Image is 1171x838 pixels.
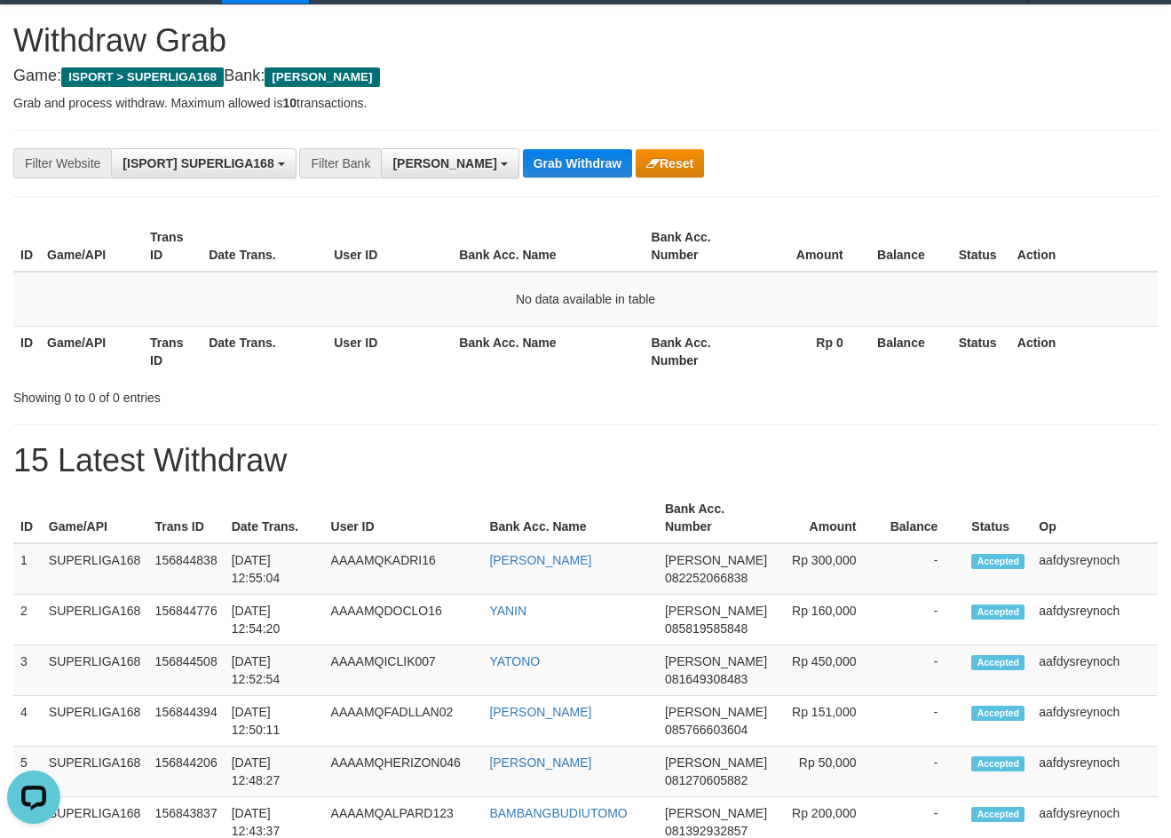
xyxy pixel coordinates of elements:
[774,645,882,696] td: Rp 450,000
[13,747,42,797] td: 5
[13,696,42,747] td: 4
[774,493,882,543] th: Amount
[1032,696,1158,747] td: aafdysreynoch
[665,824,748,838] span: Copy 081392932857 to clipboard
[13,443,1158,478] h1: 15 Latest Withdraw
[971,655,1025,670] span: Accepted
[971,605,1025,620] span: Accepted
[882,645,964,696] td: -
[42,493,148,543] th: Game/API
[482,493,658,543] th: Bank Acc. Name
[748,221,870,272] th: Amount
[13,221,40,272] th: ID
[971,706,1025,721] span: Accepted
[1032,747,1158,797] td: aafdysreynoch
[1010,221,1158,272] th: Action
[1032,595,1158,645] td: aafdysreynoch
[327,326,452,376] th: User ID
[636,149,704,178] button: Reset
[13,67,1158,85] h4: Game: Bank:
[148,543,225,595] td: 156844838
[324,696,483,747] td: AAAAMQFADLLAN02
[665,571,748,585] span: Copy 082252066838 to clipboard
[489,654,540,668] a: YATONO
[523,149,632,178] button: Grab Withdraw
[882,696,964,747] td: -
[225,696,324,747] td: [DATE] 12:50:11
[1032,543,1158,595] td: aafdysreynoch
[774,747,882,797] td: Rp 50,000
[489,755,591,770] a: [PERSON_NAME]
[774,696,882,747] td: Rp 151,000
[381,148,518,178] button: [PERSON_NAME]
[327,221,452,272] th: User ID
[13,148,111,178] div: Filter Website
[489,553,591,567] a: [PERSON_NAME]
[392,156,496,170] span: [PERSON_NAME]
[265,67,379,87] span: [PERSON_NAME]
[971,756,1025,771] span: Accepted
[225,543,324,595] td: [DATE] 12:55:04
[1010,326,1158,376] th: Action
[13,645,42,696] td: 3
[13,595,42,645] td: 2
[282,96,297,110] strong: 10
[665,654,767,668] span: [PERSON_NAME]
[665,672,748,686] span: Copy 081649308483 to clipboard
[774,543,882,595] td: Rp 300,000
[225,493,324,543] th: Date Trans.
[324,595,483,645] td: AAAAMQDOCLO16
[870,326,952,376] th: Balance
[748,326,870,376] th: Rp 0
[665,723,748,737] span: Copy 085766603604 to clipboard
[143,326,202,376] th: Trans ID
[452,326,644,376] th: Bank Acc. Name
[324,645,483,696] td: AAAAMQICLIK007
[13,382,475,407] div: Showing 0 to 0 of 0 entries
[658,493,774,543] th: Bank Acc. Number
[665,553,767,567] span: [PERSON_NAME]
[665,604,767,618] span: [PERSON_NAME]
[148,747,225,797] td: 156844206
[40,221,143,272] th: Game/API
[42,543,148,595] td: SUPERLIGA168
[225,645,324,696] td: [DATE] 12:52:54
[882,747,964,797] td: -
[870,221,952,272] th: Balance
[665,806,767,820] span: [PERSON_NAME]
[13,493,42,543] th: ID
[13,326,40,376] th: ID
[324,493,483,543] th: User ID
[665,755,767,770] span: [PERSON_NAME]
[489,806,627,820] a: BAMBANGBUDIUTOMO
[324,543,483,595] td: AAAAMQKADRI16
[40,326,143,376] th: Game/API
[489,604,526,618] a: YANIN
[13,23,1158,59] h1: Withdraw Grab
[489,705,591,719] a: [PERSON_NAME]
[665,773,748,787] span: Copy 081270605882 to clipboard
[61,67,224,87] span: ISPORT > SUPERLIGA168
[665,705,767,719] span: [PERSON_NAME]
[13,272,1158,327] td: No data available in table
[202,326,327,376] th: Date Trans.
[143,221,202,272] th: Trans ID
[452,221,644,272] th: Bank Acc. Name
[882,595,964,645] td: -
[774,595,882,645] td: Rp 160,000
[42,645,148,696] td: SUPERLIGA168
[665,621,748,636] span: Copy 085819585848 to clipboard
[42,696,148,747] td: SUPERLIGA168
[952,326,1010,376] th: Status
[13,94,1158,112] p: Grab and process withdraw. Maximum allowed is transactions.
[971,807,1025,822] span: Accepted
[202,221,327,272] th: Date Trans.
[225,595,324,645] td: [DATE] 12:54:20
[971,554,1025,569] span: Accepted
[42,595,148,645] td: SUPERLIGA168
[7,7,60,60] button: Open LiveChat chat widget
[645,326,748,376] th: Bank Acc. Number
[123,156,273,170] span: [ISPORT] SUPERLIGA168
[1032,493,1158,543] th: Op
[111,148,296,178] button: [ISPORT] SUPERLIGA168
